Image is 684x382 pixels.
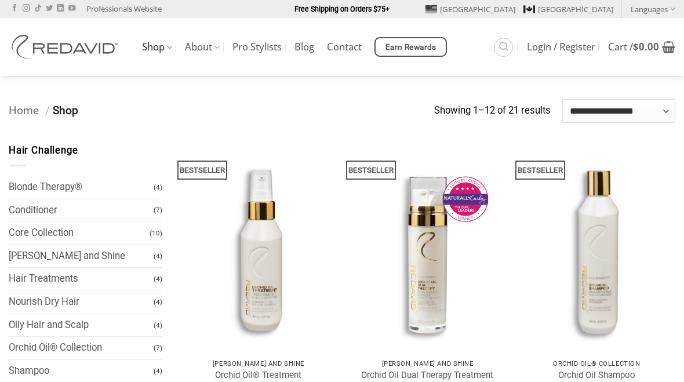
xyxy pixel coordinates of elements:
[425,1,515,18] a: [GEOGRAPHIC_DATA]
[631,1,675,17] a: Languages
[9,314,154,337] a: Oily Hair and Scalp
[180,143,337,354] img: REDAVID Orchid Oil Treatment 90ml
[374,37,447,57] a: Earn Rewards
[633,40,639,53] span: $
[9,104,39,117] a: Home
[46,5,53,13] a: Follow on Twitter
[154,361,162,381] span: (4)
[562,99,675,122] select: Shop order
[232,37,282,57] a: Pro Stylists
[9,222,150,245] a: Core Collection
[154,292,162,312] span: (4)
[154,246,162,267] span: (4)
[294,5,390,13] strong: Free Shipping on Orders $75+
[518,143,675,354] img: REDAVID Orchid Oil Shampoo
[9,102,434,120] nav: Breadcrumb
[327,37,362,57] a: Contact
[9,35,125,59] img: REDAVID Salon Products | United States
[11,5,18,13] a: Follow on Facebook
[385,41,436,54] span: Earn Rewards
[9,268,154,290] a: Hair Treatments
[154,177,162,198] span: (4)
[361,370,493,381] a: Orchid Oil Dual Therapy Treatment
[348,143,506,354] img: REDAVID Orchid Oil Dual Therapy ~ Award Winning Curl Care
[9,245,154,268] a: [PERSON_NAME] and Shine
[9,291,154,314] a: Nourish Dry Hair
[185,36,220,59] a: About
[154,269,162,289] span: (4)
[185,360,332,368] p: [PERSON_NAME] and Shine
[608,34,675,60] a: View cart
[494,38,513,57] a: Search
[57,5,64,13] a: Follow on LinkedIn
[633,40,659,53] bdi: 0.00
[9,337,154,359] a: Orchid Oil® Collection
[9,176,154,199] a: Blonde Therapy®
[434,103,551,119] p: Showing 1–12 of 21 results
[558,370,635,381] a: Orchid Oil Shampoo
[523,1,613,18] a: [GEOGRAPHIC_DATA]
[23,5,30,13] a: Follow on Instagram
[608,42,659,52] span: Cart /
[354,360,500,368] p: [PERSON_NAME] and Shine
[523,360,670,368] p: Orchid Oil® Collection
[34,5,41,13] a: Follow on TikTok
[68,5,75,13] a: Follow on YouTube
[45,104,50,117] span: /
[527,42,595,52] span: Login / Register
[294,37,314,57] a: Blog
[9,199,154,222] a: Conditioner
[527,37,595,57] a: Login / Register
[9,145,78,156] span: Hair Challenge
[154,200,162,220] span: (7)
[215,370,301,381] a: Orchid Oil® Treatment
[150,223,162,243] span: (10)
[154,315,162,336] span: (4)
[142,36,172,59] a: Shop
